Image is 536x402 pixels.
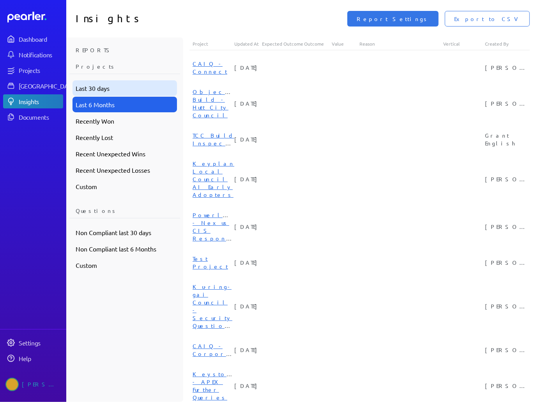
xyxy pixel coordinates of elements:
[73,225,177,240] div: Non Compliant last 30 days
[359,41,443,47] div: Reason
[19,35,62,43] div: Dashboard
[234,382,262,390] div: [DATE]
[73,179,177,194] div: Custom
[357,15,429,23] span: Report Settings
[485,382,527,390] div: [PERSON_NAME]
[3,351,63,365] a: Help
[19,97,62,105] div: Insights
[193,160,234,198] a: Keyplan Local Council AI Early Adopters
[73,257,177,273] div: Custom
[485,175,527,183] div: [PERSON_NAME]
[347,11,439,27] button: Report Settings
[485,259,527,266] div: [PERSON_NAME]
[332,41,359,47] div: Value
[234,41,262,47] div: Updated At
[19,66,62,74] div: Projects
[485,41,527,47] div: Created By
[3,94,63,108] a: Insights
[193,283,257,329] a: Ku-ring-gai Council - Security Questionnaire
[445,11,530,27] button: Export to CSV
[3,32,63,46] a: Dashboard
[3,63,63,77] a: Projects
[3,48,63,62] a: Notifications
[193,342,240,357] a: CAIQ - Corporate
[234,64,262,71] div: [DATE]
[73,162,177,178] div: Recent Unexpected Losses
[234,259,262,266] div: [DATE]
[19,113,62,121] div: Documents
[73,146,177,161] div: Recent Unexpected Wins
[234,302,262,310] div: [DATE]
[485,302,527,310] div: [PERSON_NAME]
[19,51,62,58] div: Notifications
[3,336,63,350] a: Settings
[234,99,262,107] div: [DATE]
[5,378,19,391] img: Scott Hay
[19,354,62,362] div: Help
[443,41,485,47] div: Vertical
[73,129,177,145] div: Recently Lost
[73,241,177,257] div: Non Compliant last 6 Months
[193,41,234,47] div: Project
[193,60,227,75] a: CAIQ - Connect
[234,175,262,183] div: [DATE]
[485,64,527,71] div: [PERSON_NAME]
[76,9,301,28] h1: Insights
[73,97,177,112] div: Last 6 Months
[234,223,262,230] div: [DATE]
[304,41,332,47] div: Outcome
[19,339,62,347] div: Settings
[3,79,63,93] a: [GEOGRAPHIC_DATA]
[3,375,63,394] a: Scott Hay's photo[PERSON_NAME]
[485,99,527,107] div: [PERSON_NAME]
[262,41,304,47] div: Expected Outcome
[485,346,527,354] div: [PERSON_NAME]
[73,113,177,129] div: Recently Won
[485,131,527,147] div: Grant English
[73,80,177,96] div: Last 30 days
[193,255,228,270] a: Test Project
[7,12,63,23] a: Dashboard
[19,82,77,90] div: [GEOGRAPHIC_DATA]
[454,15,520,23] span: Export to CSV
[193,88,243,119] a: Objective Build - Hutt City Council
[3,110,63,124] a: Documents
[193,211,237,242] a: Powerlink - Nexus CIS Response
[193,370,237,401] a: Keystone - APEX Further Queries
[76,44,174,56] h3: Reports
[193,132,249,147] a: TCC Build Inspections
[22,378,61,391] div: [PERSON_NAME]
[69,62,180,74] div: Projects
[69,207,180,218] div: Questions
[234,346,262,354] div: [DATE]
[234,135,262,143] div: [DATE]
[485,223,527,230] div: [PERSON_NAME]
